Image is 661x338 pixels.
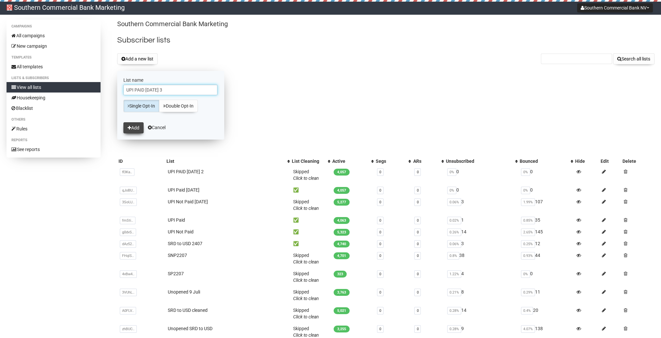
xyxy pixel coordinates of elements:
div: Segs [376,158,405,164]
li: Templates [7,54,101,61]
th: Hide: No sort applied, sorting is disabled [574,157,599,166]
span: 0.8% [447,252,459,260]
span: 0.28% [447,307,461,314]
button: Southern Commercial Bank NV [577,3,653,12]
div: ID [118,158,164,164]
span: Skipped [293,308,319,319]
button: Search all lists [613,53,654,64]
span: Skipped [293,326,319,338]
a: UPI Not Paid [DATE] [168,199,208,204]
span: 0% [447,168,456,176]
th: Edit: No sort applied, sorting is disabled [599,157,621,166]
div: Edit [600,158,620,164]
a: Housekeeping [7,93,101,103]
a: Click to clean [293,332,319,338]
td: 14 [445,226,519,238]
th: ID: No sort applied, sorting is disabled [117,157,165,166]
span: 1.22% [447,270,461,278]
span: 2.65% [521,228,535,236]
th: Unsubscribed: No sort applied, activate to apply an ascending sort [445,157,519,166]
a: View all lists [7,82,101,93]
span: Skipped [293,271,319,283]
a: 0 [417,242,418,246]
span: 0.06% [447,240,461,248]
span: 5,021 [334,307,350,314]
span: 0% [521,270,530,278]
div: Active [332,158,368,164]
a: 0 [417,218,418,223]
td: 0 [518,184,574,196]
a: Cancel [148,125,165,130]
span: A0FLV.. [120,307,136,314]
span: 0.93% [521,252,535,260]
span: Skipped [293,289,319,301]
a: 0 [417,290,418,295]
span: 4,057 [334,169,350,176]
input: The name of your new list [123,85,217,95]
a: See reports [7,144,101,155]
a: All templates [7,61,101,72]
span: 0% [521,168,530,176]
a: SRD to USD cleaned [168,308,208,313]
td: 4 [445,268,519,286]
td: ✅ [291,226,331,238]
td: 1 [445,214,519,226]
span: qJoBU.. [120,187,137,194]
img: 1.jpg [7,5,12,10]
div: Delete [622,158,653,164]
a: 0 [417,272,418,276]
a: Click to clean [293,296,319,301]
a: 0 [417,188,418,193]
span: g0dvS.. [120,228,136,236]
span: 0.29% [521,289,535,296]
a: Unopened 9 Juli [168,289,200,295]
span: 0.85% [521,217,535,224]
a: 0 [417,254,418,258]
td: 145 [518,226,574,238]
th: List Cleaning: No sort applied, activate to apply an ascending sort [291,157,331,166]
td: 44 [518,249,574,268]
li: Campaigns [7,23,101,30]
li: Others [7,116,101,124]
a: Double Opt-In [159,100,198,112]
span: 0.28% [447,325,461,333]
span: 0.21% [447,289,461,296]
td: 20 [518,304,574,323]
a: Click to clean [293,206,319,211]
li: Lists & subscribers [7,74,101,82]
a: Rules [7,124,101,134]
p: Southern Commercial Bank Marketing [117,20,654,28]
td: 3 [445,238,519,249]
th: ARs: No sort applied, activate to apply an ascending sort [412,157,444,166]
a: SNP2207 [168,253,187,258]
a: UPI Paid [DATE] [168,187,199,193]
span: 4,701 [334,252,350,259]
span: 3,763 [334,289,350,296]
span: 0% [447,187,456,194]
a: 0 [417,200,418,204]
th: Bounced: No sort applied, activate to apply an ascending sort [518,157,574,166]
a: 0 [379,188,381,193]
a: UPI Not Paid [168,229,194,234]
span: 3VUhL.. [120,289,137,296]
span: Skipped [293,169,319,181]
div: ARs [413,158,438,164]
h2: Subscriber lists [117,34,654,46]
td: 11 [518,286,574,304]
span: Skipped [293,199,319,211]
div: Bounced [520,158,567,164]
a: 0 [379,200,381,204]
span: 1.99% [521,198,535,206]
span: 4.07% [521,325,535,333]
td: 107 [518,196,574,214]
a: All campaigns [7,30,101,41]
td: 35 [518,214,574,226]
span: 0.02% [447,217,461,224]
span: 0.06% [447,198,461,206]
span: 5,323 [334,229,350,236]
a: 0 [379,170,381,174]
td: 3 [445,196,519,214]
a: Unopened SRD to USD [168,326,212,331]
td: ✅ [291,214,331,226]
span: 5,277 [334,199,350,206]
